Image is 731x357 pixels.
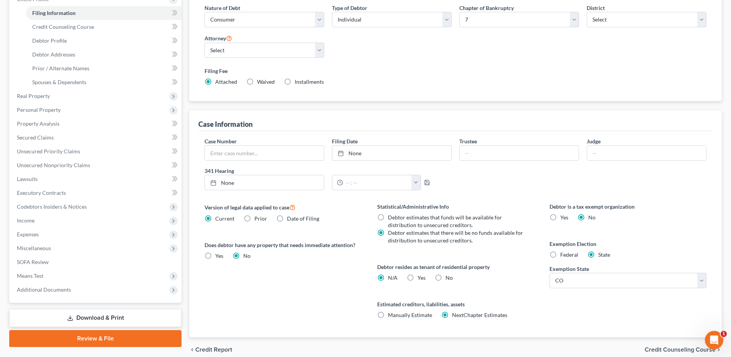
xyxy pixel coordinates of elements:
[205,146,324,160] input: Enter case number...
[452,312,507,318] span: NextChapter Estimates
[32,65,89,71] span: Prior / Alternate Names
[32,79,86,85] span: Spouses & Dependents
[17,106,61,113] span: Personal Property
[32,23,94,30] span: Credit Counseling Course
[26,6,182,20] a: Filing Information
[560,214,568,221] span: Yes
[460,146,579,160] input: --
[287,215,319,222] span: Date of Filing
[205,137,237,145] label: Case Number
[17,231,39,237] span: Expenses
[332,137,358,145] label: Filing Date
[26,34,182,48] a: Debtor Profile
[11,144,182,158] a: Unsecured Priority Claims
[17,189,66,196] span: Executory Contracts
[459,4,514,12] label: Chapter of Bankruptcy
[205,203,361,212] label: Version of legal data applied to case
[11,172,182,186] a: Lawsuits
[17,148,80,154] span: Unsecured Priority Claims
[205,241,361,249] label: Does debtor have any property that needs immediate attention?
[9,330,182,347] a: Review & File
[9,309,182,327] a: Download & Print
[189,347,232,353] button: chevron_left Credit Report
[205,33,232,43] label: Attorney
[332,146,451,160] a: None
[598,251,610,258] span: State
[705,331,723,349] iframe: Intercom live chat
[11,131,182,144] a: Secured Claims
[588,214,596,221] span: No
[198,120,252,129] div: Case Information
[587,137,601,145] label: Judge
[11,186,182,200] a: Executory Contracts
[215,215,234,222] span: Current
[343,175,412,190] input: -- : --
[11,158,182,172] a: Unsecured Nonpriority Claims
[645,347,722,353] button: Credit Counseling Course chevron_right
[716,347,722,353] i: chevron_right
[388,274,398,281] span: N/A
[549,240,706,248] label: Exemption Election
[17,162,90,168] span: Unsecured Nonpriority Claims
[721,331,727,337] span: 1
[549,203,706,211] label: Debtor is a tax exempt organization
[549,265,589,273] label: Exemption State
[459,137,477,145] label: Trustee
[205,67,706,75] label: Filing Fee
[17,134,54,141] span: Secured Claims
[257,78,275,85] span: Waived
[17,203,87,210] span: Codebtors Insiders & Notices
[201,167,455,175] label: 341 Hearing
[26,61,182,75] a: Prior / Alternate Names
[377,203,534,211] label: Statistical/Administrative Info
[26,75,182,89] a: Spouses & Dependents
[560,251,578,258] span: Federal
[26,48,182,61] a: Debtor Addresses
[215,78,237,85] span: Attached
[17,272,43,279] span: Means Test
[17,245,51,251] span: Miscellaneous
[388,312,432,318] span: Manually Estimate
[645,347,716,353] span: Credit Counseling Course
[195,347,232,353] span: Credit Report
[26,20,182,34] a: Credit Counseling Course
[388,229,523,244] span: Debtor estimates that there will be no funds available for distribution to unsecured creditors.
[243,252,251,259] span: No
[32,51,75,58] span: Debtor Addresses
[205,175,324,190] a: None
[32,10,76,16] span: Filing Information
[17,259,49,265] span: SOFA Review
[417,274,426,281] span: Yes
[388,214,502,228] span: Debtor estimates that funds will be available for distribution to unsecured creditors.
[32,37,67,44] span: Debtor Profile
[254,215,267,222] span: Prior
[17,120,59,127] span: Property Analysis
[205,4,240,12] label: Nature of Debt
[17,217,35,224] span: Income
[215,252,223,259] span: Yes
[189,347,195,353] i: chevron_left
[332,4,367,12] label: Type of Debtor
[17,286,71,293] span: Additional Documents
[17,93,50,99] span: Real Property
[11,255,182,269] a: SOFA Review
[446,274,453,281] span: No
[377,300,534,308] label: Estimated creditors, liabilities, assets
[587,146,706,160] input: --
[295,78,324,85] span: Installments
[17,176,38,182] span: Lawsuits
[587,4,605,12] label: District
[11,117,182,131] a: Property Analysis
[377,263,534,271] label: Debtor resides as tenant of residential property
